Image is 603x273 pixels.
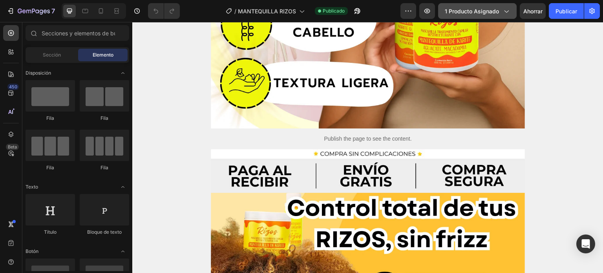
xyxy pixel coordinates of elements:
span: Abrir con palanca [117,245,129,258]
font: 450 [9,84,17,90]
font: Ahorrar [523,8,543,15]
font: Fila [100,115,108,121]
font: Disposición [26,70,51,76]
font: Título [44,229,57,235]
div: Abrir Intercom Messenger [576,235,595,253]
font: Beta [8,144,17,150]
button: 1 producto asignado [438,3,517,19]
font: Sección [43,52,61,58]
font: Fila [100,165,108,170]
font: Elemento [93,52,113,58]
div: Deshacer/Rehacer [148,3,180,19]
iframe: Área de diseño [132,22,603,273]
font: Publicar [555,8,577,15]
font: Fila [46,115,54,121]
button: Publicar [549,3,584,19]
font: Publicado [323,8,345,14]
span: Abrir con palanca [117,67,129,79]
font: / [234,8,236,15]
button: Ahorrar [520,3,546,19]
font: Bloque de texto [87,229,122,235]
font: 7 [51,7,55,15]
font: 1 producto asignado [445,8,499,15]
font: Fila [46,165,54,170]
font: Texto [26,184,38,190]
font: Botón [26,248,38,254]
button: 7 [3,3,58,19]
font: MANTEQUILLA RIZOS [238,8,296,15]
input: Secciones y elementos de búsqueda [26,25,129,41]
span: Abrir con palanca [117,181,129,193]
